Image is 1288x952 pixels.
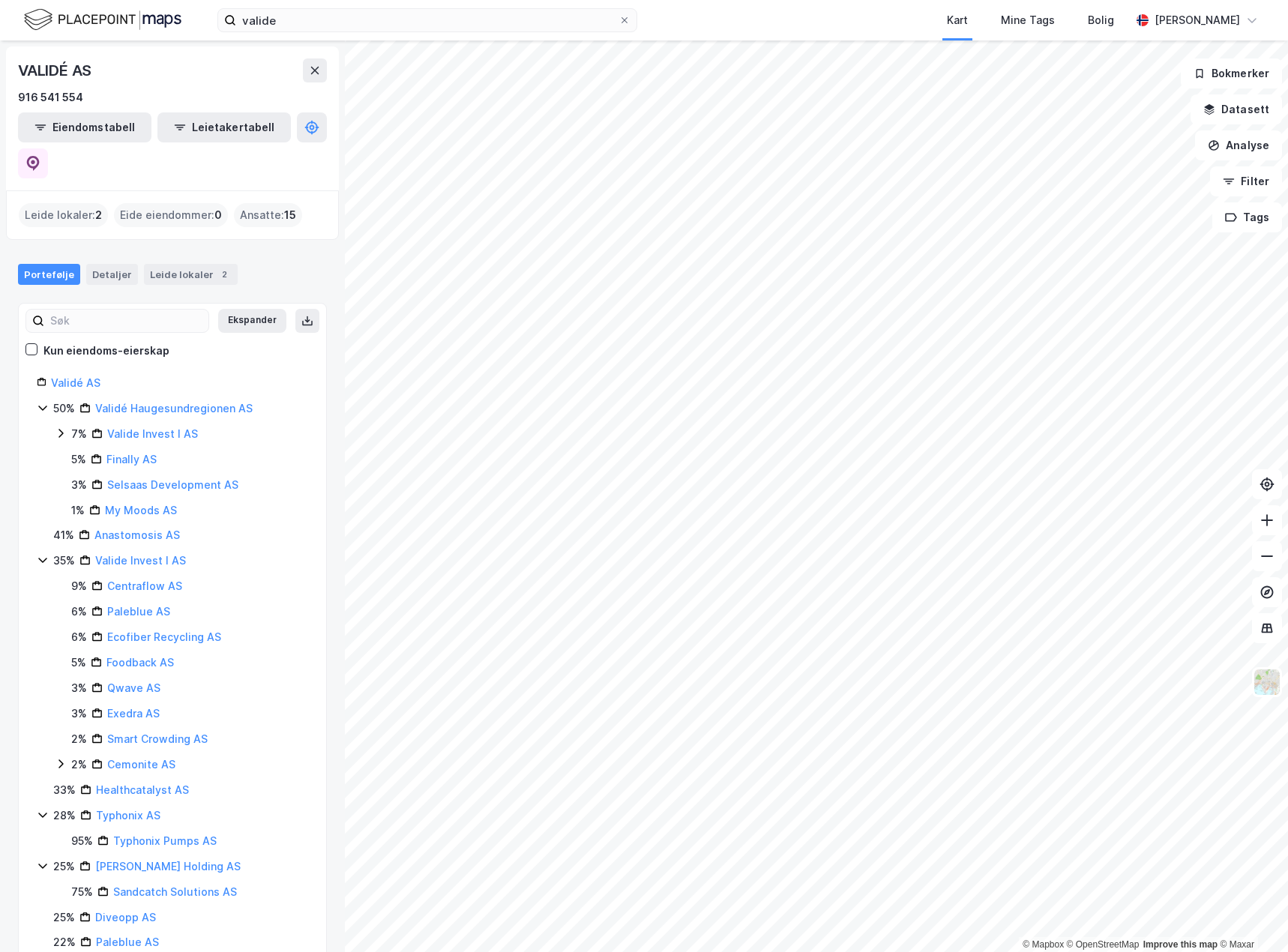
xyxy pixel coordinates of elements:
[1253,668,1281,696] img: Z
[1195,130,1282,160] button: Analyse
[71,832,93,850] div: 95%
[43,342,169,360] div: Kun eiendoms-eierskap
[71,577,87,595] div: 9%
[218,309,286,333] button: Ekspander
[53,909,75,927] div: 25%
[1088,11,1114,29] div: Bolig
[71,756,87,774] div: 2%
[95,402,253,415] a: Validé Haugesundregionen AS
[96,783,189,796] a: Healthcatalyst AS
[53,781,76,799] div: 33%
[94,528,180,541] a: Anastomosis AS
[107,707,160,720] a: Exedra AS
[71,451,86,469] div: 5%
[51,376,100,389] a: Validé AS
[44,310,208,332] input: Søk
[71,476,87,494] div: 3%
[105,504,177,516] a: My Moods AS
[114,203,228,227] div: Eide eiendommer :
[107,732,208,745] a: Smart Crowding AS
[71,603,87,621] div: 6%
[71,628,87,646] div: 6%
[1143,939,1218,950] a: Improve this map
[1191,94,1282,124] button: Datasett
[71,501,85,519] div: 1%
[1023,939,1064,950] a: Mapbox
[96,936,159,948] a: Paleblue AS
[71,730,87,748] div: 2%
[107,681,160,694] a: Qwave AS
[107,579,182,592] a: Centraflow AS
[95,554,186,567] a: Valide Invest I AS
[18,264,80,285] div: Portefølje
[157,112,291,142] button: Leietakertabell
[18,88,83,106] div: 916 541 554
[71,679,87,697] div: 3%
[214,206,222,224] span: 0
[107,427,198,440] a: Valide Invest I AS
[18,58,94,82] div: VALIDÉ AS
[106,453,157,466] a: Finally AS
[53,552,75,570] div: 35%
[106,656,174,669] a: Foodback AS
[1213,880,1288,952] div: Kontrollprogram for chat
[1210,166,1282,196] button: Filter
[53,400,75,418] div: 50%
[95,206,102,224] span: 2
[1213,880,1288,952] iframe: Chat Widget
[107,630,221,643] a: Ecofiber Recycling AS
[86,264,138,285] div: Detaljer
[1155,11,1240,29] div: [PERSON_NAME]
[71,705,87,723] div: 3%
[24,7,181,33] img: logo.f888ab2527a4732fd821a326f86c7f29.svg
[107,605,170,618] a: Paleblue AS
[53,933,76,951] div: 22%
[284,206,296,224] span: 15
[236,9,619,31] input: Søk på adresse, matrikkel, gårdeiere, leietakere eller personer
[217,267,232,282] div: 2
[19,203,108,227] div: Leide lokaler :
[53,807,76,825] div: 28%
[71,883,93,901] div: 75%
[95,911,156,924] a: Diveopp AS
[1067,939,1140,950] a: OpenStreetMap
[234,203,302,227] div: Ansatte :
[1212,202,1282,232] button: Tags
[71,654,86,672] div: 5%
[107,478,238,491] a: Selsaas Development AS
[53,526,74,544] div: 41%
[107,758,175,771] a: Cemonite AS
[1181,58,1282,88] button: Bokmerker
[95,860,241,873] a: [PERSON_NAME] Holding AS
[113,885,237,898] a: Sandcatch Solutions AS
[18,112,151,142] button: Eiendomstabell
[113,834,217,847] a: Typhonix Pumps AS
[144,264,238,285] div: Leide lokaler
[947,11,968,29] div: Kart
[71,425,87,443] div: 7%
[53,858,75,876] div: 25%
[1001,11,1055,29] div: Mine Tags
[96,809,160,822] a: Typhonix AS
